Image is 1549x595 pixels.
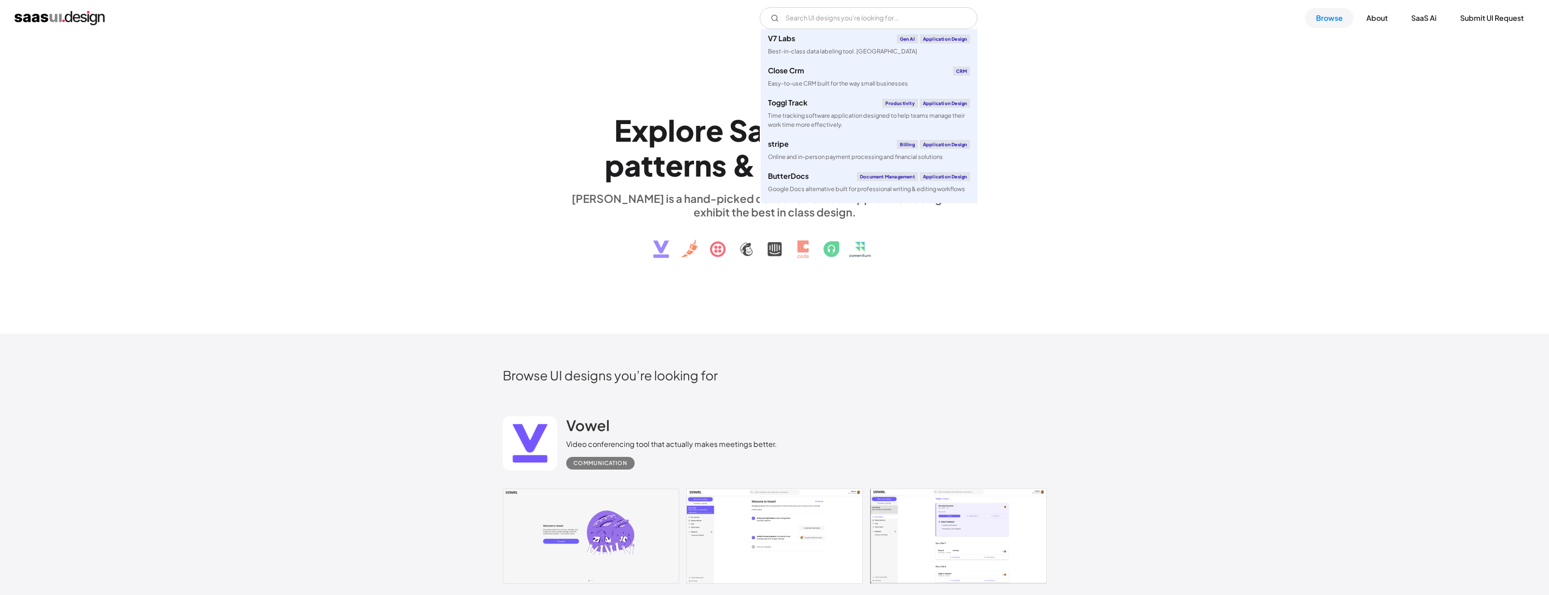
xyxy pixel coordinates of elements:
[605,148,624,182] div: p
[566,192,983,219] div: [PERSON_NAME] is a hand-picked collection of saas application designs that exhibit the best in cl...
[694,148,712,182] div: n
[573,458,627,469] div: Communication
[665,148,683,182] div: e
[857,172,918,181] div: Document Management
[761,93,977,134] a: Toggl TrackProductivityApplication DesignTime tracking software application designed to help team...
[920,172,971,181] div: Application Design
[614,113,631,148] div: E
[760,7,977,29] form: Email Form
[675,113,694,148] div: o
[768,35,795,42] div: V7 Labs
[566,439,777,450] div: Video conferencing tool that actually makes meetings better.
[768,140,789,148] div: stripe
[748,113,764,148] div: a
[1355,8,1398,28] a: About
[712,148,727,182] div: s
[1400,8,1447,28] a: SaaS Ai
[920,34,971,43] div: Application Design
[953,67,971,76] div: CRM
[882,99,918,108] div: Productivity
[641,148,653,182] div: t
[761,61,977,93] a: Close CrmCRMEasy-to-use CRM built for the way small businesses
[768,79,908,88] div: Easy-to-use CRM built for the way small businesses
[761,134,977,167] a: stripeBillingApplication DesignOnline and in-person payment processing and financial solutions
[761,29,977,61] a: V7 LabsGen AIApplication DesignBest-in-class data labeling tool. [GEOGRAPHIC_DATA]
[732,148,756,182] div: &
[897,34,918,43] div: Gen AI
[768,173,809,180] div: ButterDocs
[566,416,610,439] a: Vowel
[768,99,807,106] div: Toggl Track
[637,219,912,266] img: text, icon, saas logo
[15,11,105,25] a: home
[668,113,675,148] div: l
[503,367,1047,383] h2: Browse UI designs you’re looking for
[768,111,970,129] div: Time tracking software application designed to help teams manage their work time more effectively.
[920,140,971,149] div: Application Design
[897,140,918,149] div: Billing
[768,153,943,161] div: Online and in-person payment processing and financial solutions
[631,113,648,148] div: x
[566,113,983,182] h1: Explore SaaS UI design patterns & interactions.
[694,113,706,148] div: r
[768,67,804,74] div: Close Crm
[768,185,965,193] div: Google Docs alternative built for professional writing & editing workflows
[624,148,641,182] div: a
[761,167,977,199] a: ButterDocsDocument ManagementApplication DesignGoogle Docs alternative built for professional wri...
[920,99,971,108] div: Application Design
[760,7,977,29] input: Search UI designs you're looking for...
[653,148,665,182] div: t
[761,199,977,240] a: klaviyoEmail MarketingApplication DesignCreate personalised customer experiences across email, SM...
[683,148,694,182] div: r
[648,113,668,148] div: p
[729,113,748,148] div: S
[566,416,610,434] h2: Vowel
[706,113,724,148] div: e
[1449,8,1534,28] a: Submit UI Request
[1305,8,1354,28] a: Browse
[768,47,917,56] div: Best-in-class data labeling tool. [GEOGRAPHIC_DATA]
